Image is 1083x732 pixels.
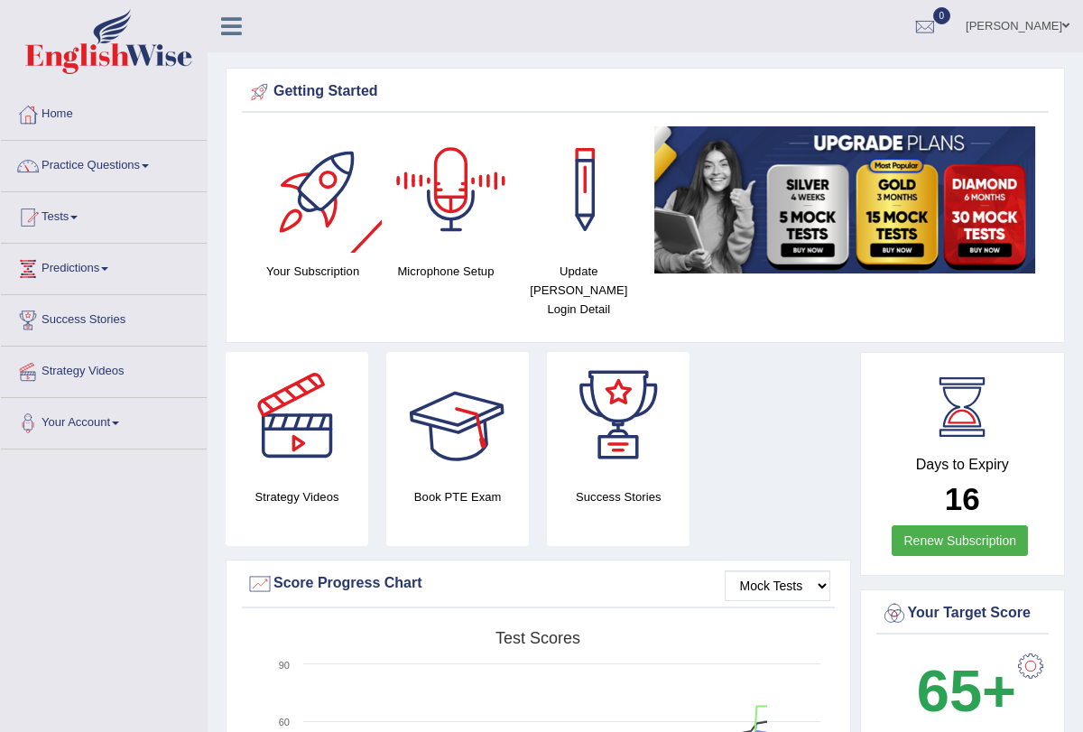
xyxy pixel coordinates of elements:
[881,600,1045,627] div: Your Target Score
[1,192,207,237] a: Tests
[1,398,207,443] a: Your Account
[255,262,370,281] h4: Your Subscription
[388,262,503,281] h4: Microphone Setup
[1,295,207,340] a: Success Stories
[246,570,830,598] div: Score Progress Chart
[386,487,529,506] h4: Book PTE Exam
[1,89,207,134] a: Home
[279,717,290,727] text: 60
[654,126,1035,273] img: small5.jpg
[1,244,207,289] a: Predictions
[246,79,1044,106] div: Getting Started
[495,629,580,647] tspan: Test scores
[226,487,368,506] h4: Strategy Videos
[547,487,690,506] h4: Success Stories
[522,262,636,319] h4: Update [PERSON_NAME] Login Detail
[279,660,290,671] text: 90
[881,457,1045,473] h4: Days to Expiry
[933,7,951,24] span: 0
[1,347,207,392] a: Strategy Videos
[892,525,1028,556] a: Renew Subscription
[1,141,207,186] a: Practice Questions
[945,481,980,516] b: 16
[917,658,1016,724] b: 65+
